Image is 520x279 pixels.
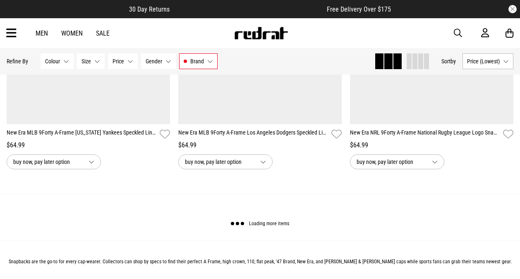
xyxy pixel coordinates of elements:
[7,58,28,65] p: Refine By
[467,58,500,65] span: Price (Lowest)
[462,53,513,69] button: Price (Lowest)
[41,53,74,69] button: Colour
[45,58,60,65] span: Colour
[113,58,124,65] span: Price
[7,128,156,140] a: New Era MLB 9Forty A-Frame [US_STATE] Yankees Speckled Linen Snapback Cap
[81,58,91,65] span: Size
[36,29,48,37] a: Men
[96,29,110,37] a: Sale
[441,56,456,66] button: Sortby
[186,5,310,13] iframe: Customer reviews powered by Trustpilot
[178,154,273,169] button: buy now, pay later option
[350,128,500,140] a: New Era NRL 9Forty A-Frame National Rugby League Logo Snapback Cap
[7,259,513,265] p: Snapbacks are the go-to for every cap-wearer. Collectors can shop by specs to find their perfect ...
[61,29,83,37] a: Women
[357,157,425,167] span: buy now, pay later option
[13,157,82,167] span: buy now, pay later option
[146,58,162,65] span: Gender
[234,27,288,39] img: Redrat logo
[141,53,176,69] button: Gender
[7,3,31,28] button: Open LiveChat chat widget
[7,154,101,169] button: buy now, pay later option
[108,53,138,69] button: Price
[350,154,444,169] button: buy now, pay later option
[190,58,204,65] span: Brand
[350,140,513,150] div: $64.99
[249,221,289,227] span: Loading more items
[451,58,456,65] span: by
[7,140,170,150] div: $64.99
[178,140,342,150] div: $64.99
[129,5,170,13] span: 30 Day Returns
[185,157,254,167] span: buy now, pay later option
[178,128,328,140] a: New Era MLB 9Forty A-Frame Los Angeles Dodgers Speckled Linen Snapback Cap
[179,53,218,69] button: Brand
[327,5,391,13] span: Free Delivery Over $175
[77,53,105,69] button: Size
